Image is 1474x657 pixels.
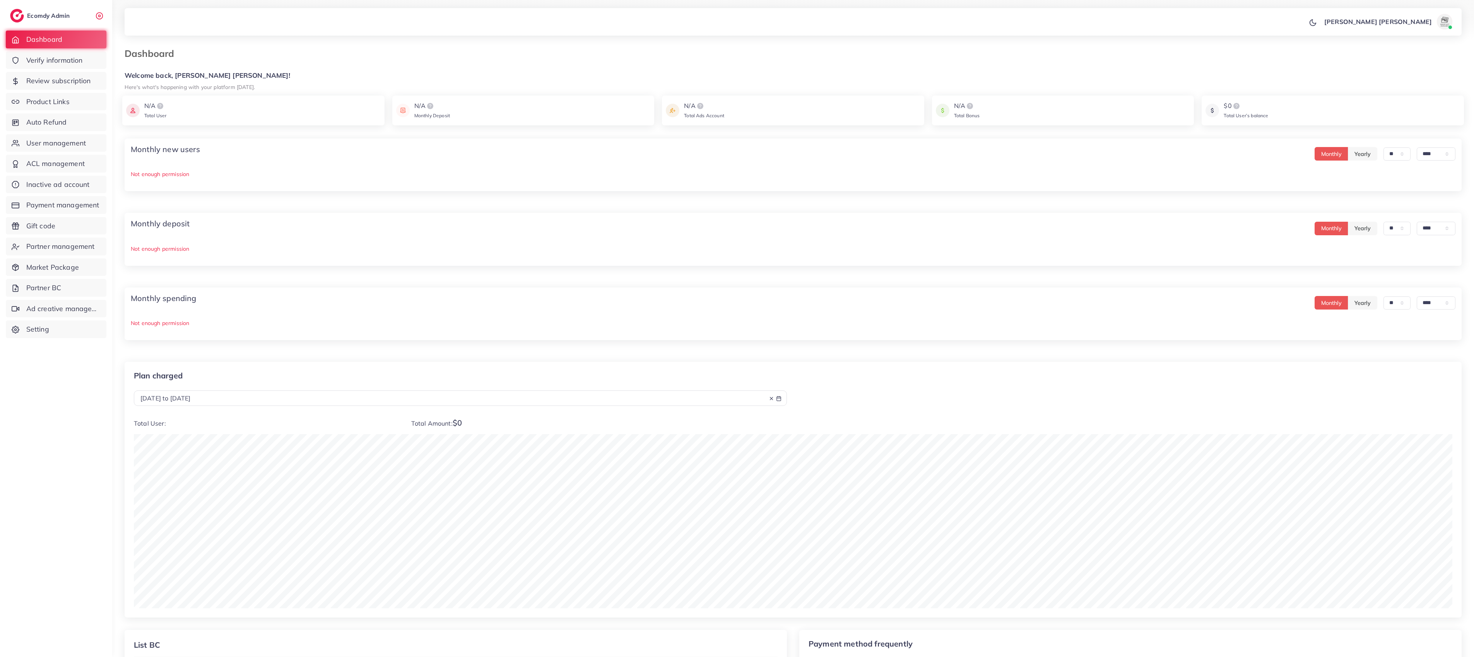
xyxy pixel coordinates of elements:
a: Verify information [6,51,106,69]
span: Review subscription [26,76,91,86]
span: User management [26,138,86,148]
img: logo [10,9,24,22]
span: Partner BC [26,283,62,293]
img: avatar [1437,14,1452,29]
a: Payment management [6,196,106,214]
small: Here's what's happening with your platform [DATE]. [125,84,255,90]
p: Not enough permission [131,244,1455,253]
p: Not enough permission [131,169,1455,179]
span: Total Ads Account [684,113,724,118]
span: Verify information [26,55,83,65]
a: Gift code [6,217,106,235]
img: icon payment [1206,101,1219,120]
a: Auto Refund [6,113,106,131]
button: Monthly [1315,296,1348,310]
p: Plan charged [134,371,787,380]
h2: Ecomdy Admin [27,12,72,19]
span: Total Bonus [954,113,980,118]
span: Auto Refund [26,117,67,127]
h3: Dashboard [125,48,180,59]
h4: Monthly spending [131,294,197,303]
h5: Welcome back, [PERSON_NAME] [PERSON_NAME]! [125,72,1462,80]
img: logo [426,101,435,111]
p: Total User: [134,418,399,428]
span: Payment management [26,200,99,210]
span: Inactive ad account [26,180,90,190]
img: logo [965,101,975,111]
span: Ad creative management [26,304,101,314]
p: Not enough permission [131,318,1455,328]
button: Yearly [1348,147,1377,161]
button: Yearly [1348,296,1377,310]
div: List BC [134,639,160,650]
a: Market Package [6,258,106,276]
div: N/A [414,101,450,111]
a: ACL management [6,155,106,173]
span: Partner management [26,241,95,252]
a: [PERSON_NAME] [PERSON_NAME]avatar [1320,14,1455,29]
span: Gift code [26,221,55,231]
div: N/A [144,101,167,111]
span: $0 [453,418,462,428]
img: logo [156,101,165,111]
img: icon payment [396,101,410,120]
span: Monthly Deposit [414,113,450,118]
div: N/A [954,101,980,111]
div: N/A [684,101,724,111]
h4: Monthly new users [131,145,200,154]
p: Total Amount: [411,418,787,428]
span: ACL management [26,159,85,169]
span: Market Package [26,262,79,272]
img: icon payment [126,101,140,120]
img: logo [696,101,705,111]
a: Dashboard [6,31,106,48]
button: Yearly [1348,222,1377,235]
button: Monthly [1315,147,1348,161]
span: Total User’s balance [1224,113,1268,118]
span: [DATE] to [DATE] [140,394,191,402]
a: Ad creative management [6,300,106,318]
a: Partner management [6,238,106,255]
a: Product Links [6,93,106,111]
a: Setting [6,320,106,338]
img: logo [1232,101,1241,111]
div: $0 [1224,101,1268,111]
img: icon payment [936,101,949,120]
button: Monthly [1315,222,1348,235]
img: icon payment [666,101,679,120]
a: Inactive ad account [6,176,106,193]
h4: Monthly deposit [131,219,190,228]
a: Partner BC [6,279,106,297]
a: logoEcomdy Admin [10,9,72,22]
a: Review subscription [6,72,106,90]
span: Dashboard [26,34,62,44]
p: [PERSON_NAME] [PERSON_NAME] [1324,17,1432,26]
p: Payment method frequently [809,639,1234,648]
span: Product Links [26,97,70,107]
a: User management [6,134,106,152]
span: Setting [26,324,49,334]
span: Total User [144,113,167,118]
